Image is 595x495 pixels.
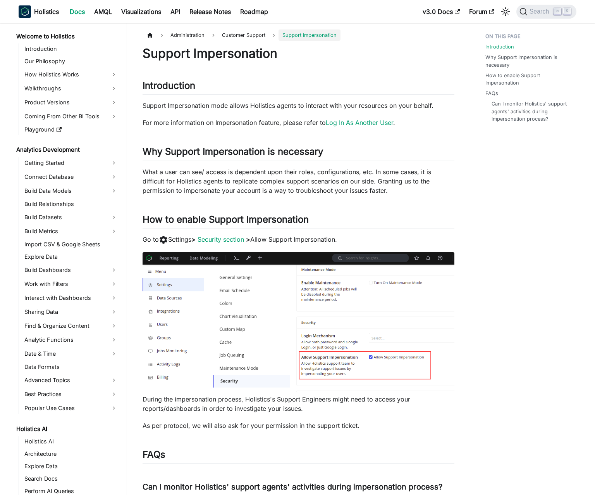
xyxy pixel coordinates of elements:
[143,118,454,127] p: For more information on Impersonation feature, please refer to .
[143,29,157,41] a: Home page
[326,119,393,126] a: Log In As Another User
[89,5,117,18] a: AMQL
[185,5,236,18] a: Release Notes
[22,96,120,109] a: Product Versions
[22,388,120,400] a: Best Practices
[22,251,120,262] a: Explore Data
[418,5,464,18] a: v3.0 Docs
[159,235,168,244] span: settings
[143,421,454,430] p: As per protocol, we will also ask for your permission in the support ticket.
[143,482,454,492] h3: Can I monitor Holistics' support agents' activities during impersonation process?
[22,374,120,386] a: Advanced Topics
[14,144,120,155] a: Analytics Development
[22,436,120,447] a: Holistics AI
[22,292,120,304] a: Interact with Dashboards
[218,29,269,41] span: Customer Support
[117,5,166,18] a: Visualizations
[279,29,340,41] span: Support Impersonation
[14,424,120,434] a: Holistics AI
[22,225,120,237] a: Build Metrics
[527,8,554,15] span: Search
[143,80,454,95] h2: Introduction
[22,43,120,54] a: Introduction
[143,395,454,413] p: During the impersonation process, Holistics's Support Engineers might need to access your reports...
[143,29,454,41] nav: Breadcrumbs
[143,235,454,245] p: Go to Settings Allow Support Impersonation.
[22,473,120,484] a: Search Docs
[485,72,572,87] a: How to enable Support Impersonation
[22,124,120,135] a: Playground
[191,235,196,243] strong: >
[143,46,454,61] h1: Support Impersonation
[22,110,120,123] a: Coming From Other BI Tools
[198,235,244,243] a: Security section
[143,214,454,228] h2: How to enable Support Impersonation
[143,146,454,161] h2: Why Support Impersonation is necessary
[22,348,120,360] a: Date & Time
[166,5,185,18] a: API
[22,68,120,81] a: How Holistics Works
[236,5,273,18] a: Roadmap
[22,157,120,169] a: Getting Started
[22,82,120,95] a: Walkthroughs
[516,5,576,19] button: Search (Command+K)
[22,461,120,472] a: Explore Data
[34,7,59,16] b: Holistics
[22,362,120,372] a: Data Formats
[143,449,454,464] h2: FAQs
[22,56,120,67] a: Our Philosophy
[22,199,120,209] a: Build Relationships
[464,5,499,18] a: Forum
[65,5,89,18] a: Docs
[22,278,120,290] a: Work with Filters
[143,167,454,195] p: What a user can see/ access is dependent upon their roles, configurations, etc. In some cases, it...
[22,264,120,276] a: Build Dashboards
[14,31,120,42] a: Welcome to Holistics
[246,235,250,243] strong: >
[167,29,208,41] span: Administration
[554,8,561,15] kbd: ⌘
[19,5,59,18] a: HolisticsHolistics
[22,239,120,250] a: Import CSV & Google Sheets
[22,211,120,223] a: Build Datasets
[499,5,512,18] button: Switch between dark and light mode (currently light mode)
[22,448,120,459] a: Architecture
[485,54,572,68] a: Why Support Impersonation is necessary
[22,320,120,332] a: Find & Organize Content
[22,402,120,414] a: Popular Use Cases
[563,8,571,15] kbd: K
[11,23,127,495] nav: Docs sidebar
[143,101,454,110] p: Support Impersonation mode allows Holistics agents to interact with your resources on your behalf.
[19,5,31,18] img: Holistics
[485,43,514,50] a: Introduction
[492,100,569,123] a: Can I monitor Holistics' support agents' activities during impersonation process?
[22,171,120,183] a: Connect Database
[485,90,498,97] a: FAQs
[22,334,120,346] a: Analytic Functions
[22,306,120,318] a: Sharing Data
[22,185,120,197] a: Build Data Models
